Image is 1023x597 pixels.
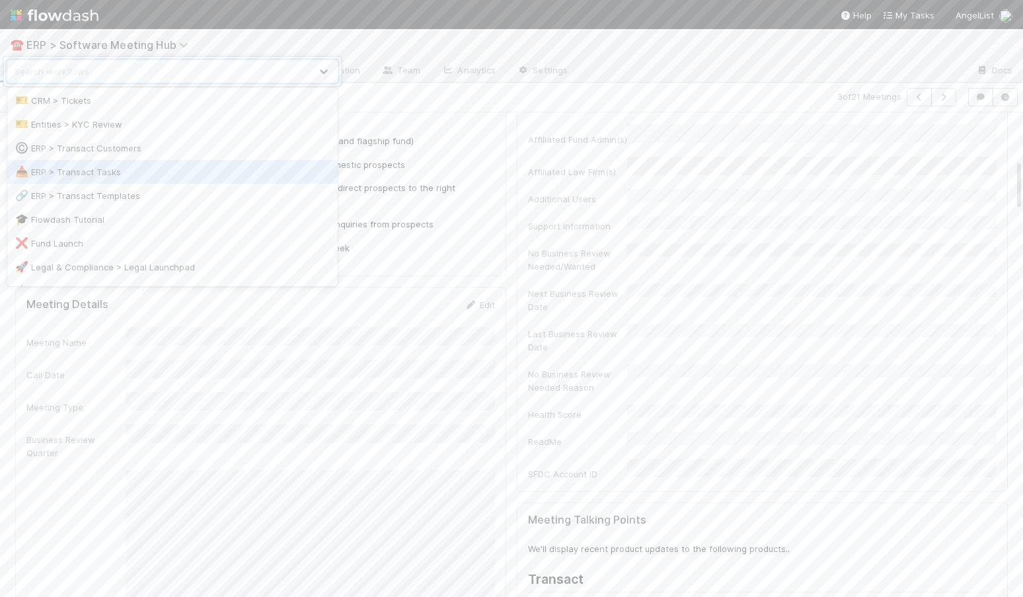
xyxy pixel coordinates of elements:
span: ⚖️ [15,285,28,296]
div: Search workflows [15,65,89,78]
span: 🔗 [15,190,28,201]
span: 🚀 [15,261,28,272]
div: Legal & Compliance > Legal Launchpad [15,260,330,274]
span: 🎫 [15,118,28,130]
div: Fund Launch [15,237,330,250]
span: 🎫 [15,95,28,106]
span: 📥 [15,166,28,177]
div: ERP > Transact Tasks [15,165,330,179]
div: ERP > Transact Customers [15,141,330,155]
span: ©️ [15,142,28,153]
div: Legal > DLS (Direct Legal Services) [15,284,330,298]
span: ❌ [15,237,28,249]
span: 🎓 [15,214,28,225]
div: CRM > Tickets [15,94,330,107]
div: ERP > Transact Templates [15,189,330,202]
div: Flowdash Tutorial [15,213,330,226]
div: Entities > KYC Review [15,118,330,131]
